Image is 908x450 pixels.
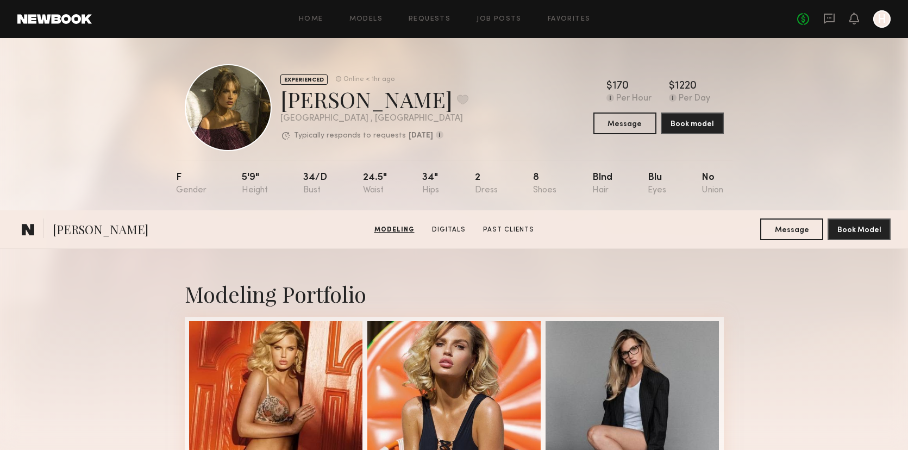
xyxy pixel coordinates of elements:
b: [DATE] [409,132,433,140]
button: Message [760,218,823,240]
div: Online < 1hr ago [343,76,394,83]
a: Modeling [370,225,419,235]
button: Book model [661,112,724,134]
span: [PERSON_NAME] [53,221,148,240]
div: F [176,173,206,195]
div: Per Day [679,94,710,104]
div: 2 [475,173,498,195]
button: Message [593,112,656,134]
div: Blu [648,173,666,195]
div: 24.5" [363,173,387,195]
div: $ [606,81,612,92]
div: No [702,173,723,195]
a: Home [299,16,323,23]
div: 34/d [303,173,327,195]
div: 8 [533,173,556,195]
a: Requests [409,16,450,23]
a: Digitals [428,225,470,235]
div: Blnd [592,173,612,195]
a: Book Model [828,224,891,234]
div: EXPERIENCED [280,74,328,85]
a: Past Clients [479,225,538,235]
div: 34" [422,173,439,195]
div: Modeling Portfolio [185,279,724,308]
a: Models [349,16,383,23]
a: Job Posts [477,16,522,23]
div: 170 [612,81,629,92]
div: $ [669,81,675,92]
a: H [873,10,891,28]
p: Typically responds to requests [294,132,406,140]
div: 1220 [675,81,697,92]
div: [PERSON_NAME] [280,85,468,114]
div: 5'9" [242,173,268,195]
div: Per Hour [616,94,652,104]
div: [GEOGRAPHIC_DATA] , [GEOGRAPHIC_DATA] [280,114,468,123]
button: Book Model [828,218,891,240]
a: Favorites [548,16,591,23]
